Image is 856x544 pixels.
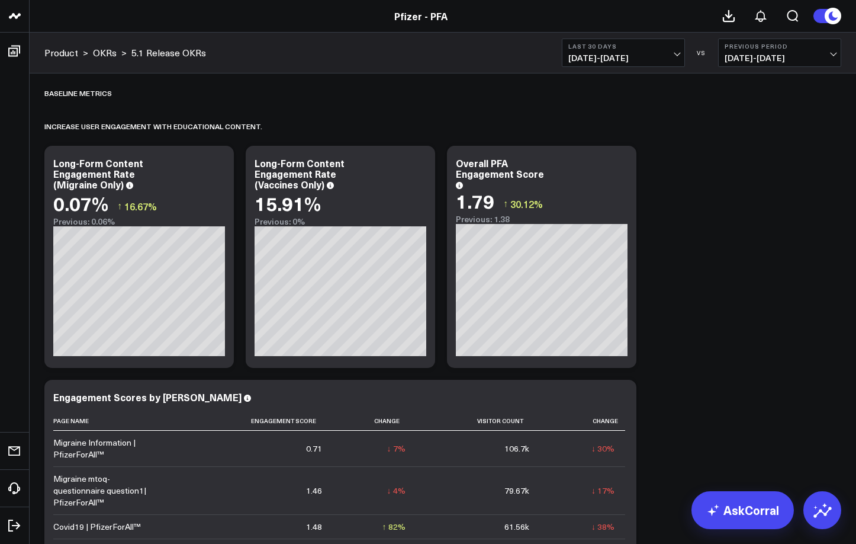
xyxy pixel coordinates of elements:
th: Change [333,411,416,431]
th: Engagement Score [172,411,333,431]
span: ↑ [117,199,122,214]
div: ↓ 7% [387,443,406,455]
div: ↓ 30% [591,443,614,455]
div: Increase user engagement with educational content.​ [44,113,262,140]
div: Long-Form Content Engagement Rate (Vaccines Only) [255,156,345,191]
div: ↓ 4% [387,485,406,497]
div: 1.79 [456,190,494,212]
div: 15.91% [255,193,321,214]
div: > [93,46,127,59]
div: 106.7k [504,443,529,455]
div: 61.56k [504,521,529,533]
a: Pfizer - PFA [394,9,448,23]
div: Previous: 0.06% [53,217,225,226]
span: 30.12% [510,197,543,210]
span: 16.67% [124,200,157,213]
b: Last 30 Days [568,43,678,50]
a: Product [44,46,78,59]
div: 1.48 [306,521,322,533]
div: 0.71 [306,443,322,455]
b: Previous Period [725,43,835,50]
th: Page Name [53,411,172,431]
th: Change [540,411,625,431]
th: Visitor Count [416,411,540,431]
div: ↓ 38% [591,521,614,533]
div: Baseline metrics [44,79,112,107]
div: Migraine mtoq-questionnaire question1| PfizerForAll™ [53,473,161,508]
span: [DATE] - [DATE] [725,53,835,63]
div: VS [691,49,712,56]
div: Migraine Information | PfizerForAll™ [53,437,161,460]
span: [DATE] - [DATE] [568,53,678,63]
div: Overall PFA Engagement Score [456,156,544,180]
button: Last 30 Days[DATE]-[DATE] [562,39,685,67]
button: Previous Period[DATE]-[DATE] [718,39,841,67]
div: Long-Form Content Engagement Rate (Migraine Only) [53,156,143,191]
div: 79.67k [504,485,529,497]
div: ↑ 82% [382,521,406,533]
div: Engagement Scores by [PERSON_NAME] [53,391,242,404]
a: AskCorral [691,491,794,529]
div: ↓ 17% [591,485,614,497]
div: Previous: 1.38 [456,215,627,224]
div: Previous: 0% [255,217,426,226]
span: ↑ [503,196,508,212]
a: 5.1 Release OKRs [131,46,206,59]
div: 0.07% [53,193,108,214]
div: Covid19 | PfizerForAll™ [53,521,140,533]
div: 1.46 [306,485,322,497]
div: > [44,46,88,59]
a: OKRs [93,46,117,59]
